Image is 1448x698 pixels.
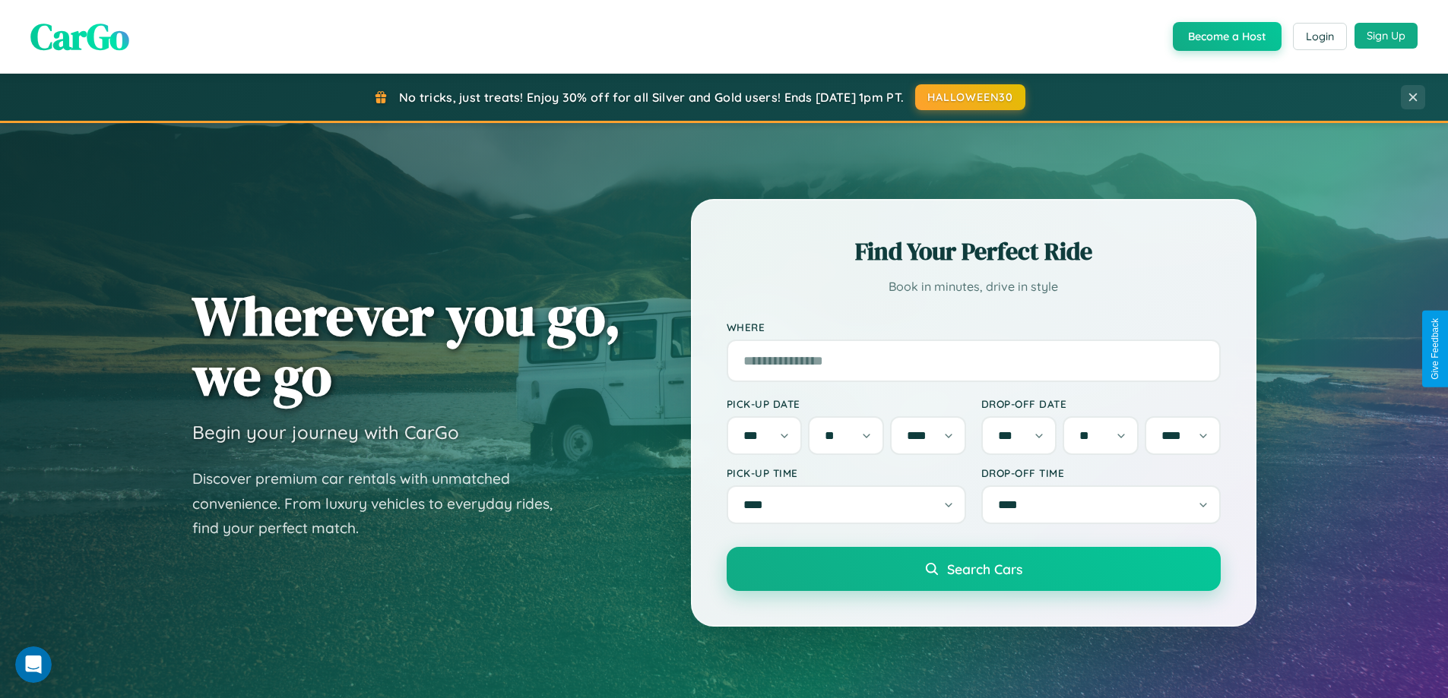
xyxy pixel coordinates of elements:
span: CarGo [30,11,129,62]
label: Drop-off Time [981,466,1221,479]
label: Pick-up Date [727,397,966,410]
div: Give Feedback [1430,318,1440,380]
button: Login [1293,23,1347,50]
h2: Find Your Perfect Ride [727,235,1221,268]
button: Sign Up [1355,23,1418,49]
h3: Begin your journey with CarGo [192,421,459,444]
button: HALLOWEEN30 [915,84,1025,110]
label: Pick-up Time [727,466,966,479]
label: Drop-off Date [981,397,1221,410]
p: Book in minutes, drive in style [727,276,1221,298]
p: Discover premium car rentals with unmatched convenience. From luxury vehicles to everyday rides, ... [192,466,572,541]
button: Become a Host [1173,22,1282,51]
label: Where [727,321,1221,333]
button: Search Cars [727,547,1221,591]
span: No tricks, just treats! Enjoy 30% off for all Silver and Gold users! Ends [DATE] 1pm PT. [399,90,904,105]
iframe: Intercom live chat [15,646,52,683]
h1: Wherever you go, we go [192,286,621,406]
span: Search Cars [947,561,1022,577]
